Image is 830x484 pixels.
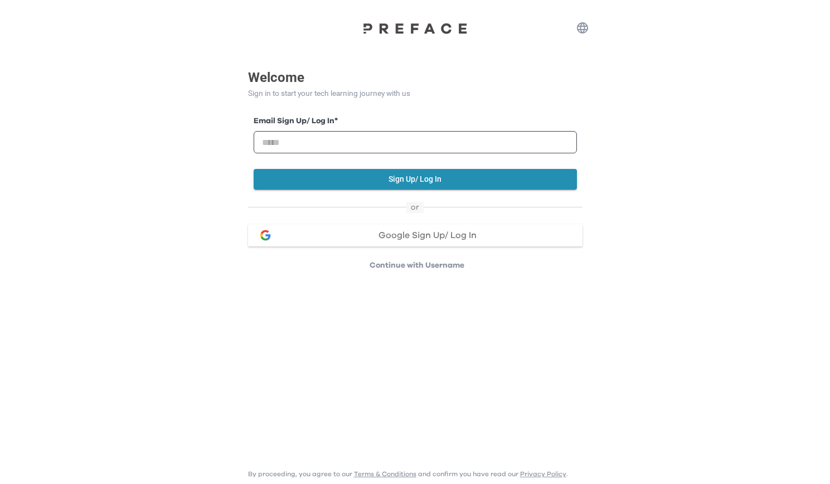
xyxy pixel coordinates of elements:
[378,231,477,240] span: Google Sign Up/ Log In
[248,88,583,99] p: Sign in to start your tech learning journey with us
[248,470,568,478] p: By proceeding, you agree to our and confirm you have read our .
[406,202,424,213] span: or
[259,229,272,242] img: google login
[254,115,577,127] label: Email Sign Up/ Log In *
[248,67,583,88] p: Welcome
[354,471,416,477] a: Terms & Conditions
[248,224,583,246] button: google loginGoogle Sign Up/ Log In
[360,22,471,34] img: Preface Logo
[520,471,566,477] a: Privacy Policy
[251,260,583,271] p: Continue with Username
[254,169,577,190] button: Sign Up/ Log In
